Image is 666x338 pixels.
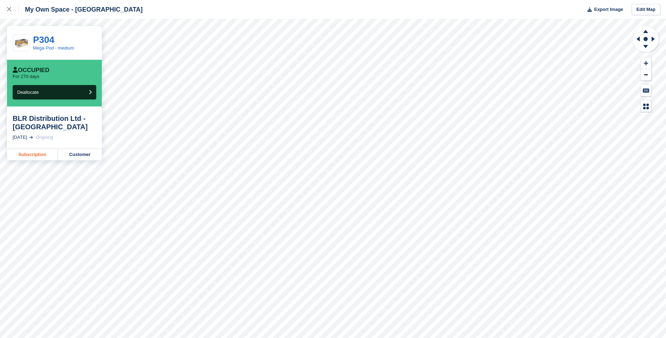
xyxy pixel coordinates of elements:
[13,114,96,131] div: BLR Distribution Ltd - [GEOGRAPHIC_DATA]
[594,6,623,13] span: Export Image
[17,90,39,95] span: Deallocate
[641,100,651,112] button: Map Legend
[632,4,660,15] a: Edit Map
[33,34,54,45] a: P304
[641,69,651,81] button: Zoom Out
[7,149,58,160] a: Subscription
[13,134,27,141] div: [DATE]
[36,134,53,141] div: Ongoing
[29,136,33,139] img: arrow-right-light-icn-cde0832a797a2874e46488d9cf13f60e5c3a73dbe684e267c42b8395dfbc2abf.svg
[13,67,50,74] div: Occupied
[13,74,39,79] p: For 270 days
[19,5,143,14] div: My Own Space - [GEOGRAPHIC_DATA]
[641,58,651,69] button: Zoom In
[13,35,29,51] img: large%20storage.png
[641,85,651,96] button: Keyboard Shortcuts
[583,4,623,15] button: Export Image
[33,45,74,51] a: Mega Pod - medium
[58,149,102,160] a: Customer
[13,85,96,99] button: Deallocate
